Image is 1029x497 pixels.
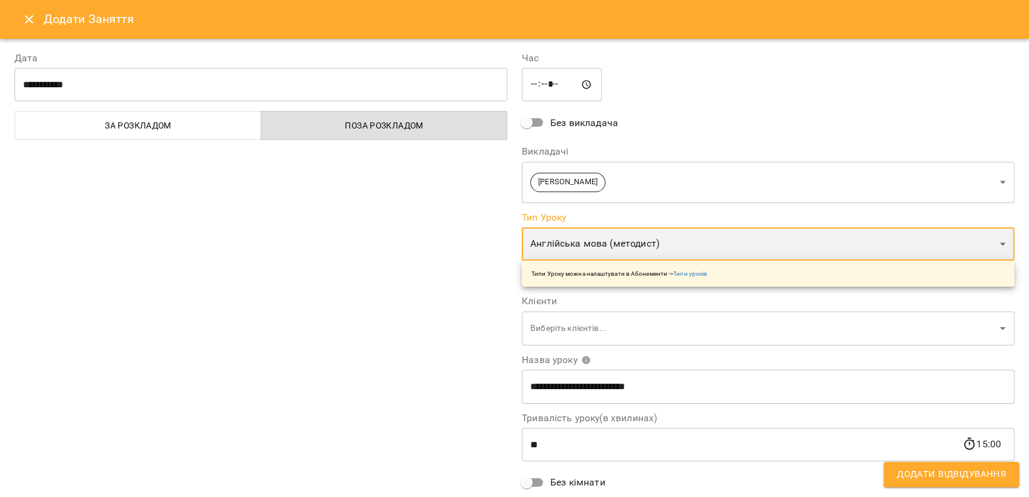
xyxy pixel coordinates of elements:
label: Викладачі [522,147,1014,156]
button: Додати Відвідування [884,462,1019,487]
button: Поза розкладом [261,111,507,140]
label: Клієнти [522,296,1014,306]
a: Типи уроків [673,270,707,277]
span: Без кімнати [550,475,605,490]
div: Англійська мова (методист) [522,227,1014,261]
span: Назва уроку [522,355,591,365]
label: Час [522,53,1014,63]
button: За розкладом [15,111,261,140]
label: Тривалість уроку(в хвилинах) [522,413,1014,423]
button: Close [15,5,44,34]
label: Дата [15,53,507,63]
span: Без викладача [550,116,618,130]
div: Виберіть клієнтів... [522,311,1014,345]
span: Поза розкладом [268,118,500,133]
span: [PERSON_NAME] [531,176,605,188]
svg: Вкажіть назву уроку або виберіть клієнтів [581,355,591,365]
p: Типи Уроку можна налаштувати в Абонементи -> [531,269,707,278]
div: [PERSON_NAME] [522,161,1014,203]
label: Тип Уроку [522,213,1014,222]
h6: Додати Заняття [44,10,1014,28]
p: Виберіть клієнтів... [530,322,995,335]
span: За розкладом [22,118,254,133]
span: Додати Відвідування [897,467,1006,482]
